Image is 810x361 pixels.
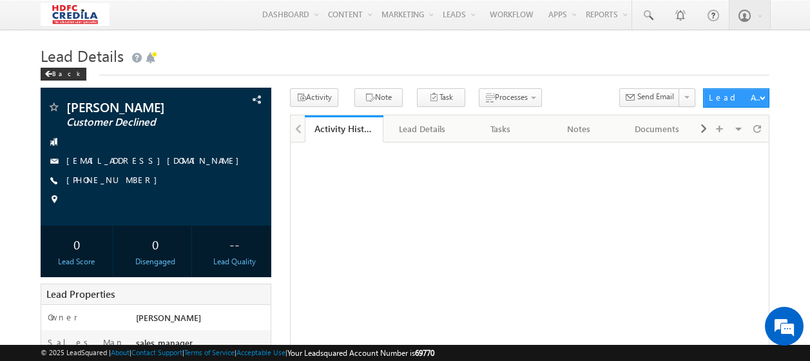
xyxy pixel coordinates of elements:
span: Lead Properties [46,288,115,300]
span: Send Email [637,91,674,102]
div: 0 [44,232,110,256]
label: Owner [48,311,78,323]
label: Sales Manager [48,337,124,360]
span: © 2025 LeadSquared | | | | | [41,347,434,359]
button: Task [417,88,465,107]
a: [PHONE_NUMBER] [66,174,164,185]
div: Lead Score [44,256,110,268]
a: Terms of Service [184,348,235,356]
button: Send Email [619,88,680,107]
span: [PERSON_NAME] [66,101,208,113]
a: Lead Details [383,115,462,142]
span: Lead Details [41,45,124,66]
div: Lead Actions [709,92,764,103]
a: Activity History [305,115,383,142]
div: Tasks [472,121,528,137]
a: [EMAIL_ADDRESS][DOMAIN_NAME] [66,155,246,166]
button: Activity [290,88,338,107]
a: Back [41,67,93,78]
div: -- [201,232,267,256]
div: Back [41,68,86,81]
a: Acceptable Use [236,348,285,356]
button: Lead Actions [703,88,769,108]
button: Processes [479,88,542,107]
a: Documents [619,115,697,142]
a: Contact Support [131,348,182,356]
div: Disengaged [122,256,188,268]
span: Your Leadsquared Account Number is [287,348,434,358]
div: Notes [550,121,607,137]
span: Customer Declined [66,116,208,129]
div: Lead Details [394,121,450,137]
button: Note [354,88,403,107]
span: Processes [495,92,528,102]
div: Activity History [314,122,374,135]
div: sales_manager [133,337,270,355]
div: Lead Quality [201,256,267,268]
span: [PERSON_NAME] [136,312,201,323]
div: Documents [629,121,686,137]
span: 69770 [415,348,434,358]
a: Notes [540,115,619,142]
a: About [111,348,130,356]
li: Activity History [305,115,383,141]
img: Custom Logo [41,3,110,26]
a: Tasks [461,115,540,142]
div: 0 [122,232,188,256]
